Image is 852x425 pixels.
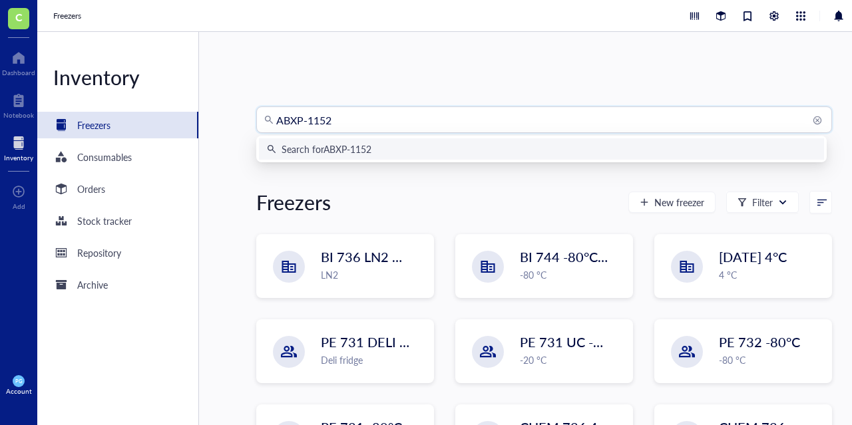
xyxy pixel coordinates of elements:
[53,9,84,23] a: Freezers
[77,245,121,260] div: Repository
[37,239,198,266] a: Repository
[3,90,34,119] a: Notebook
[15,378,22,384] span: PG
[37,271,198,298] a: Archive
[4,154,33,162] div: Inventory
[520,353,624,367] div: -20 °C
[37,64,198,90] div: Inventory
[37,176,198,202] a: Orders
[520,267,624,282] div: -80 °C
[3,111,34,119] div: Notebook
[6,387,32,395] div: Account
[2,47,35,76] a: Dashboard
[77,277,108,292] div: Archive
[77,118,110,132] div: Freezers
[719,267,823,282] div: 4 °C
[520,333,623,351] span: PE 731 UC -20°C
[37,144,198,170] a: Consumables
[77,182,105,196] div: Orders
[719,333,800,351] span: PE 732 -80°C
[520,247,646,266] span: BI 744 -80°C [in vivo]
[77,213,132,228] div: Stock tracker
[2,69,35,76] div: Dashboard
[256,189,331,215] div: Freezers
[77,150,132,164] div: Consumables
[15,9,23,25] span: C
[719,353,823,367] div: -80 °C
[37,208,198,234] a: Stock tracker
[752,195,773,210] div: Filter
[654,197,704,208] span: New freezer
[282,142,371,156] div: Search for ABXP-1152
[321,353,425,367] div: Deli fridge
[13,202,25,210] div: Add
[321,333,416,351] span: PE 731 DELI 4C
[321,267,425,282] div: LN2
[321,247,426,266] span: BI 736 LN2 Chest
[4,132,33,162] a: Inventory
[37,112,198,138] a: Freezers
[719,247,787,266] span: [DATE] 4°C
[628,192,716,213] button: New freezer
